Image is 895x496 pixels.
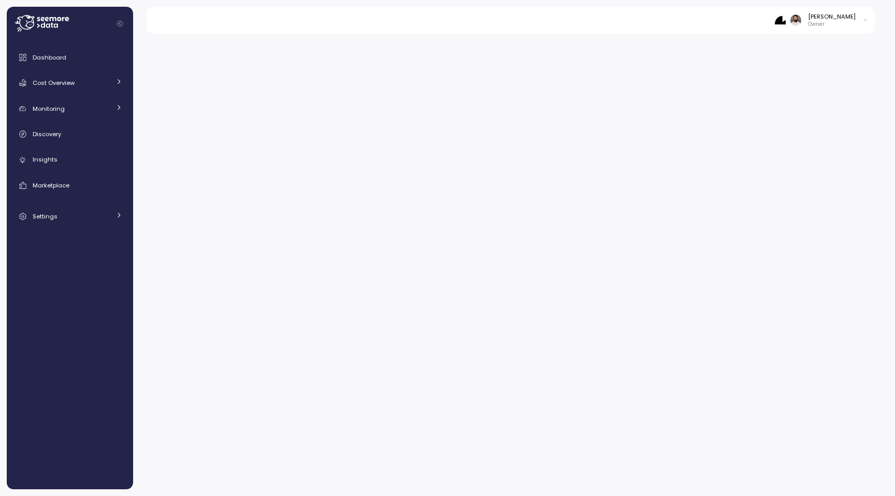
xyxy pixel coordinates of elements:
a: Settings [11,206,129,227]
span: Dashboard [33,53,66,62]
span: Settings [33,212,57,221]
span: Discovery [33,130,61,138]
a: Monitoring [11,98,129,119]
div: [PERSON_NAME] [808,12,856,21]
p: Owner [808,21,856,28]
span: Cost Overview [33,79,75,87]
img: ACg8ocLskjvUhBDgxtSFCRx4ztb74ewwa1VrVEuDBD_Ho1mrTsQB-QE=s96-c [790,14,801,25]
span: Monitoring [33,105,65,113]
a: Dashboard [11,47,129,68]
a: Cost Overview [11,72,129,93]
span: Insights [33,155,57,164]
img: 68b85438e78823e8cb7db339.PNG [775,14,786,25]
a: Insights [11,150,129,170]
button: Collapse navigation [113,20,126,27]
a: Discovery [11,124,129,144]
a: Marketplace [11,175,129,196]
span: Marketplace [33,181,69,189]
